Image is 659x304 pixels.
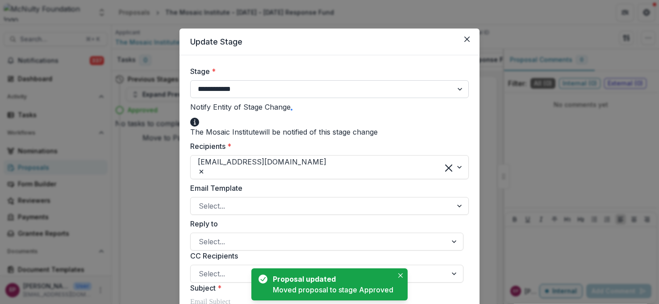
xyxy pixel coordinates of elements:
header: Update Stage [179,29,480,55]
div: The Mosaic Institute will be notified of this stage change [190,116,378,137]
span: [EMAIL_ADDRESS][DOMAIN_NAME] [198,157,326,166]
div: Clear selected options [445,162,452,173]
label: Recipients [190,141,463,152]
button: Close [395,270,406,281]
label: Reply to [190,218,458,229]
div: Moved proposal to stage Approved [273,284,393,295]
label: Subject [190,283,458,293]
label: Email Template [190,183,463,193]
button: Close [460,32,474,46]
div: Remove renata@mosaicchangemakers.org [198,167,326,178]
label: Stage [190,66,463,77]
label: Notify Entity of Stage Change [190,103,291,111]
div: Proposal updated [273,274,390,284]
label: CC Recipients [190,251,458,261]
